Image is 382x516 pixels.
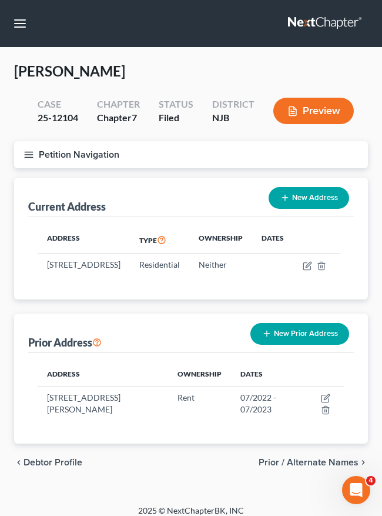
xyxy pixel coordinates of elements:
[38,362,168,386] th: Address
[273,98,354,124] button: Preview
[97,111,140,125] div: Chapter
[38,227,130,254] th: Address
[14,141,368,168] button: Petition Navigation
[159,98,193,111] div: Status
[14,458,82,467] button: chevron_left Debtor Profile
[130,254,189,276] td: Residential
[132,112,137,123] span: 7
[189,227,252,254] th: Ownership
[189,254,252,276] td: Neither
[97,98,140,111] div: Chapter
[259,458,368,467] button: Prior / Alternate Names chevron_right
[366,476,376,485] span: 4
[168,386,231,420] td: Rent
[259,458,358,467] span: Prior / Alternate Names
[269,187,349,209] button: New Address
[28,199,106,214] div: Current Address
[231,386,303,420] td: 07/2022 - 07/2023
[14,458,24,467] i: chevron_left
[159,111,193,125] div: Filed
[231,362,303,386] th: Dates
[358,458,368,467] i: chevron_right
[252,227,293,254] th: Dates
[38,98,78,111] div: Case
[212,98,254,111] div: District
[250,323,349,345] button: New Prior Address
[38,386,168,420] td: [STREET_ADDRESS][PERSON_NAME]
[38,111,78,125] div: 25-12104
[24,458,82,467] span: Debtor Profile
[342,476,370,504] iframe: Intercom live chat
[168,362,231,386] th: Ownership
[212,111,254,125] div: NJB
[130,227,189,254] th: Type
[28,335,102,349] div: Prior Address
[38,254,130,276] td: [STREET_ADDRESS]
[14,62,125,79] span: [PERSON_NAME]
